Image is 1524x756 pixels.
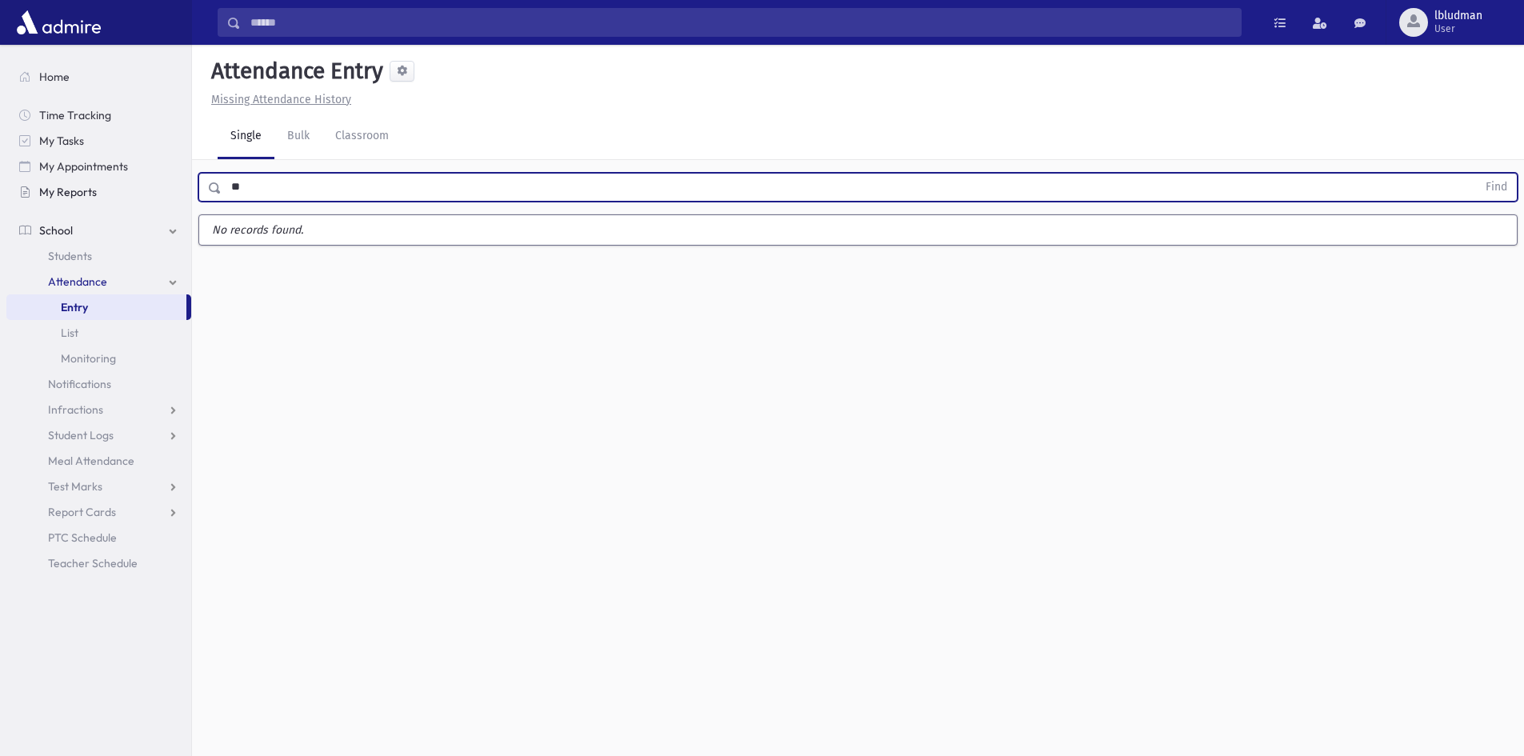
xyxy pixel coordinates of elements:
span: My Appointments [39,159,128,174]
a: Time Tracking [6,102,191,128]
a: My Tasks [6,128,191,154]
a: Teacher Schedule [6,550,191,576]
span: Student Logs [48,428,114,442]
a: Meal Attendance [6,448,191,474]
span: Infractions [48,402,103,417]
a: Attendance [6,269,191,294]
a: List [6,320,191,346]
span: PTC Schedule [48,530,117,545]
a: Entry [6,294,186,320]
input: Search [241,8,1241,37]
span: My Reports [39,185,97,199]
a: Infractions [6,397,191,422]
span: Students [48,249,92,263]
a: Classroom [322,114,402,159]
a: Bulk [274,114,322,159]
span: Monitoring [61,351,116,366]
a: Single [218,114,274,159]
img: AdmirePro [13,6,105,38]
h5: Attendance Entry [205,58,383,85]
span: Meal Attendance [48,454,134,468]
a: Missing Attendance History [205,93,351,106]
span: Report Cards [48,505,116,519]
a: Report Cards [6,499,191,525]
label: No records found. [199,215,1517,245]
span: Test Marks [48,479,102,494]
span: School [39,223,73,238]
a: Students [6,243,191,269]
a: My Reports [6,179,191,205]
a: Student Logs [6,422,191,448]
span: Entry [61,300,88,314]
a: Monitoring [6,346,191,371]
a: School [6,218,191,243]
span: Teacher Schedule [48,556,138,570]
span: lbludman [1434,10,1482,22]
a: Home [6,64,191,90]
a: Notifications [6,371,191,397]
a: Test Marks [6,474,191,499]
span: User [1434,22,1482,35]
button: Find [1476,174,1517,201]
span: Attendance [48,274,107,289]
a: My Appointments [6,154,191,179]
span: List [61,326,78,340]
span: Home [39,70,70,84]
span: Notifications [48,377,111,391]
span: Time Tracking [39,108,111,122]
u: Missing Attendance History [211,93,351,106]
span: My Tasks [39,134,84,148]
a: PTC Schedule [6,525,191,550]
